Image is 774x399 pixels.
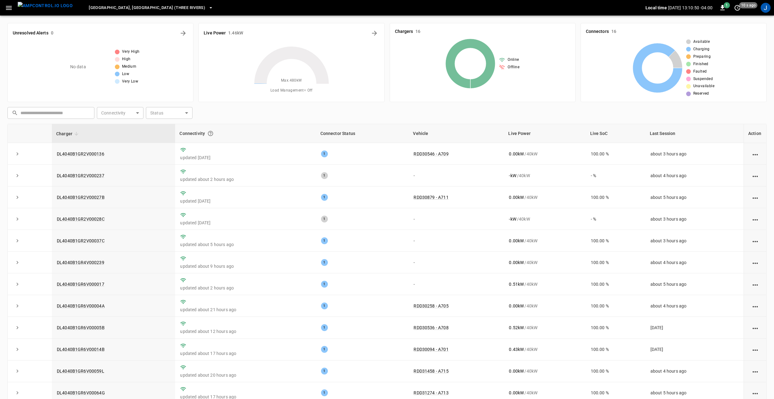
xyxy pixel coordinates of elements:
span: Low [122,71,129,77]
th: Live SoC [586,124,645,143]
p: Local time [645,5,667,11]
p: updated about 9 hours ago [180,263,311,269]
td: 100.00 % [586,186,645,208]
span: 10 s ago [739,2,758,8]
div: 1 [321,194,328,201]
div: 1 [321,281,328,288]
div: 1 [321,259,328,266]
span: Available [693,39,710,45]
h6: Unresolved Alerts [13,30,48,37]
div: action cell options [751,390,759,396]
p: 0.00 kW [509,259,524,266]
p: 0.00 kW [509,303,524,309]
div: / 40 kW [509,368,581,374]
p: updated [DATE] [180,198,311,204]
div: / 40 kW [509,151,581,157]
td: 100.00 % [586,252,645,273]
a: RDD31274 - A713 [414,390,448,395]
p: 0.00 kW [509,390,524,396]
button: expand row [13,193,22,202]
h6: Chargers [395,28,413,35]
p: - kW [509,216,516,222]
td: about 4 hours ago [645,361,744,382]
span: Offline [508,64,519,70]
p: updated about 5 hours ago [180,241,311,248]
span: Medium [122,64,136,70]
button: expand row [13,214,22,224]
p: updated about 17 hours ago [180,350,311,356]
a: DL4040B1GR6V00059L [57,369,104,374]
button: expand row [13,388,22,397]
p: updated [DATE] [180,220,311,226]
td: 100.00 % [586,295,645,317]
a: DL4040B1GR6V00005B [57,325,105,330]
td: 100.00 % [586,273,645,295]
td: - % [586,208,645,230]
div: Connectivity [179,128,311,139]
div: / 40 kW [509,238,581,244]
div: action cell options [751,216,759,222]
button: expand row [13,236,22,245]
button: expand row [13,323,22,332]
button: expand row [13,258,22,267]
span: Charging [693,46,710,52]
div: 1 [321,346,328,353]
div: 1 [321,150,328,157]
td: about 3 hours ago [645,230,744,252]
button: set refresh interval [732,3,742,13]
th: Connector Status [316,124,409,143]
div: action cell options [751,238,759,244]
div: / 40 kW [509,194,581,200]
span: Preparing [693,54,711,60]
td: - [409,208,504,230]
td: - % [586,165,645,186]
td: about 4 hours ago [645,165,744,186]
span: Unavailable [693,83,714,89]
a: DL4040B1GR6V00014B [57,347,105,352]
div: / 40 kW [509,303,581,309]
img: ampcontrol.io logo [18,2,73,10]
p: updated about 21 hours ago [180,307,311,313]
button: expand row [13,280,22,289]
span: Very Low [122,78,138,85]
a: DL4040B1GR2V000136 [57,151,104,156]
div: 1 [321,303,328,309]
a: DL4040B1GR6V00004A [57,303,105,308]
a: DL4040B1GR2V00028C [57,217,105,222]
td: [DATE] [645,339,744,361]
div: action cell options [751,281,759,287]
p: [DATE] 13:10:50 -04:00 [668,5,713,11]
td: 100.00 % [586,143,645,165]
td: 100.00 % [586,230,645,252]
a: DL4040B1GR2V000237 [57,173,104,178]
button: expand row [13,366,22,376]
div: / 40 kW [509,281,581,287]
button: Energy Overview [369,28,379,38]
button: Connection between the charger and our software. [205,128,216,139]
th: Last Session [645,124,744,143]
td: about 5 hours ago [645,273,744,295]
td: about 4 hours ago [645,295,744,317]
h6: Connectors [586,28,609,35]
p: 0.43 kW [509,346,524,352]
p: 0.00 kW [509,238,524,244]
td: about 4 hours ago [645,252,744,273]
div: 1 [321,368,328,374]
p: updated about 2 hours ago [180,176,311,182]
p: updated [DATE] [180,155,311,161]
p: No data [70,64,86,70]
div: action cell options [751,303,759,309]
a: DL4040B1GR2V00027B [57,195,105,200]
span: Max. 480 kW [281,78,302,84]
a: RDD30094 - A701 [414,347,448,352]
div: 1 [321,324,328,331]
button: expand row [13,149,22,159]
a: RDD31458 - A715 [414,369,448,374]
button: expand row [13,301,22,311]
div: action cell options [751,151,759,157]
div: action cell options [751,325,759,331]
div: action cell options [751,173,759,179]
h6: 1.46 kW [228,30,243,37]
p: 0.52 kW [509,325,524,331]
td: - [409,165,504,186]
